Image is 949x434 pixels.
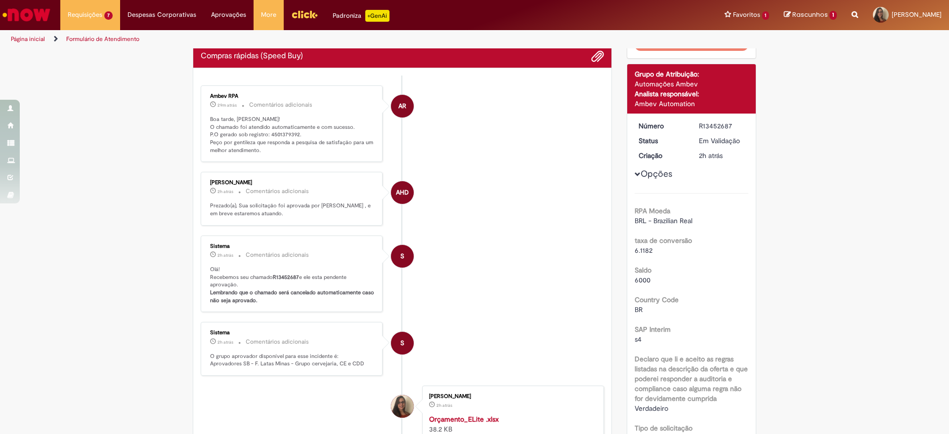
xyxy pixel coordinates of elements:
small: Comentários adicionais [246,187,309,196]
span: S [400,331,404,355]
span: 1 [829,11,837,20]
div: Em Validação [699,136,745,146]
div: [PERSON_NAME] [210,180,375,186]
a: Formulário de Atendimento [66,35,139,43]
span: 2h atrás [436,402,452,408]
b: SAP Interim [635,325,671,334]
b: Saldo [635,266,651,275]
time: 27/08/2025 14:12:17 [217,252,233,258]
div: R13452687 [699,121,745,131]
span: 6.1182 [635,246,652,255]
div: Automações Ambev [635,79,749,89]
div: Sistema [210,330,375,336]
time: 27/08/2025 15:35:27 [217,102,237,108]
div: 38.2 KB [429,414,594,434]
time: 27/08/2025 14:12:15 [217,339,233,345]
div: Ambev RPA [391,95,414,118]
span: Rascunhos [792,10,828,19]
span: 2h atrás [699,151,723,160]
span: Verdadeiro [635,404,668,413]
b: Declaro que li e aceito as regras listadas na descrição da oferta e que poderei responder a audit... [635,355,748,403]
span: AHD [396,181,409,204]
div: System [391,245,414,268]
small: Comentários adicionais [249,101,312,109]
span: BRL - Brazilian Real [635,216,692,225]
a: Orçamento_ELite .xlsx [429,415,499,424]
span: s4 [635,335,642,344]
span: S [400,244,404,268]
a: Página inicial [11,35,45,43]
div: 27/08/2025 14:12:05 [699,151,745,160]
img: click_logo_yellow_360x200.png [291,7,318,22]
span: 7 [104,11,113,20]
p: Olá! Recebemos seu chamado e ele esta pendente aprovação. [210,266,375,305]
p: O grupo aprovador disponível para esse incidente é: Aprovadores SB - F. Latas Minas - Grupo cerve... [210,353,375,368]
div: Padroniza [333,10,389,22]
button: Adicionar anexos [591,50,604,63]
div: Ambev RPA [210,93,375,99]
span: BR [635,305,643,314]
b: Tipo de solicitação [635,424,692,433]
small: Comentários adicionais [246,251,309,259]
span: 2h atrás [217,339,233,345]
span: 1 [762,11,770,20]
img: ServiceNow [1,5,52,25]
time: 27/08/2025 14:11:51 [436,402,452,408]
span: 2h atrás [217,252,233,258]
a: Rascunhos [784,10,837,20]
span: Requisições [68,10,102,20]
div: Grupo de Atribuição: [635,69,749,79]
time: 27/08/2025 14:13:41 [217,189,233,195]
span: Favoritos [733,10,760,20]
b: RPA Moeda [635,206,670,215]
span: Despesas Corporativas [128,10,196,20]
b: taxa de conversão [635,236,692,245]
div: Arthur Henrique De Paula Morais [391,181,414,204]
span: 6000 [635,276,650,284]
b: Country Code [635,295,679,304]
dt: Status [631,136,692,146]
ul: Trilhas de página [7,30,625,48]
div: [PERSON_NAME] [429,394,594,399]
span: [PERSON_NAME] [892,10,942,19]
small: Comentários adicionais [246,338,309,346]
b: R13452687 [273,274,299,281]
span: 29m atrás [217,102,237,108]
div: Sistema [210,243,375,249]
time: 27/08/2025 14:12:05 [699,151,723,160]
span: 2h atrás [217,189,233,195]
span: Aprovações [211,10,246,20]
dt: Criação [631,151,692,160]
b: Lembrando que o chamado será cancelado automaticamente caso não seja aprovado. [210,289,376,304]
p: Prezado(a), Sua solicitação foi aprovada por [PERSON_NAME] , e em breve estaremos atuando. [210,202,375,217]
div: Ambev Automation [635,99,749,109]
div: System [391,332,414,355]
h2: Compras rápidas (Speed Buy) Histórico de tíquete [201,52,303,61]
div: Analista responsável: [635,89,749,99]
div: Ana Santos De Oliveira [391,395,414,418]
span: AR [398,94,406,118]
span: More [261,10,276,20]
dt: Número [631,121,692,131]
p: Boa tarde, [PERSON_NAME]! O chamado foi atendido automaticamente e com sucesso. P.O gerado sob re... [210,116,375,155]
p: +GenAi [365,10,389,22]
